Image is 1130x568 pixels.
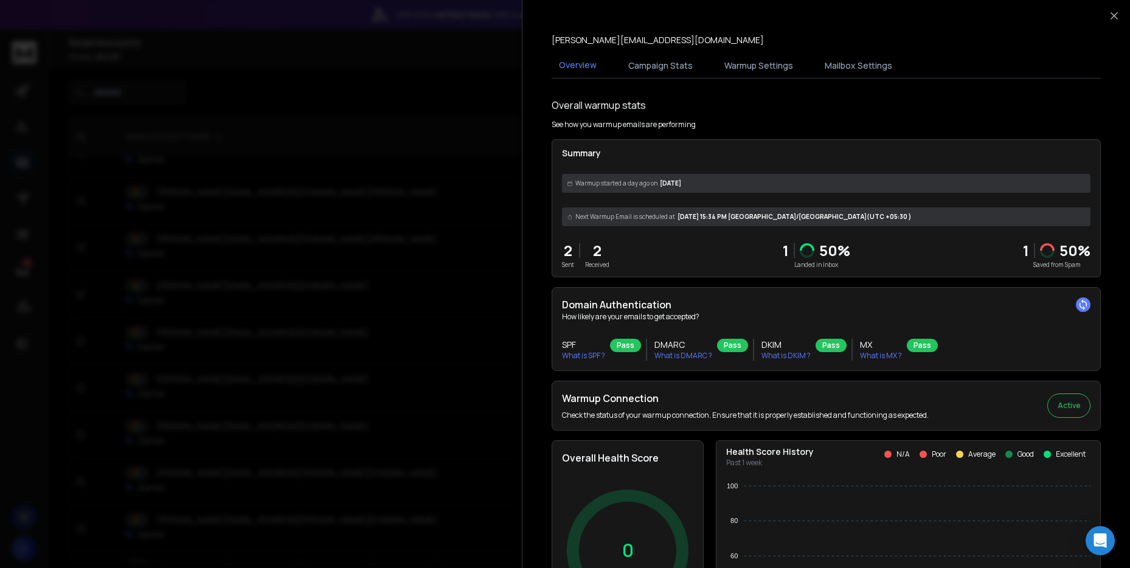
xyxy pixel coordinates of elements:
[717,52,800,79] button: Warmup Settings
[562,207,1090,226] div: [DATE] 15:34 PM [GEOGRAPHIC_DATA]/[GEOGRAPHIC_DATA] (UTC +05:30 )
[817,52,899,79] button: Mailbox Settings
[1017,449,1034,459] p: Good
[562,391,929,406] h2: Warmup Connection
[1023,260,1090,269] p: Saved from Spam
[562,241,574,260] p: 2
[562,410,929,420] p: Check the status of your warmup connection. Ensure that it is properly established and functionin...
[575,179,657,188] span: Warmup started a day ago on
[896,449,910,459] p: N/A
[562,297,1090,312] h2: Domain Authentication
[761,351,811,361] p: What is DKIM ?
[761,339,811,351] h3: DKIM
[726,458,814,468] p: Past 1 week
[562,260,574,269] p: Sent
[1059,241,1090,260] p: 50 %
[907,339,938,352] div: Pass
[654,351,712,361] p: What is DMARC ?
[610,339,641,352] div: Pass
[654,339,712,351] h3: DMARC
[717,339,748,352] div: Pass
[968,449,996,459] p: Average
[730,517,738,524] tspan: 80
[552,98,646,113] h1: Overall warmup stats
[552,52,604,80] button: Overview
[1056,449,1086,459] p: Excellent
[562,147,1090,159] p: Summary
[621,52,700,79] button: Campaign Stats
[819,241,850,260] p: 50 %
[932,449,946,459] p: Poor
[727,482,738,490] tspan: 100
[552,120,696,130] p: See how you warmup emails are performing
[552,34,764,46] p: [PERSON_NAME][EMAIL_ADDRESS][DOMAIN_NAME]
[783,260,850,269] p: Landed in Inbox
[730,552,738,559] tspan: 60
[1086,526,1115,555] div: Open Intercom Messenger
[726,446,814,458] p: Health Score History
[860,339,902,351] h3: MX
[816,339,847,352] div: Pass
[562,451,693,465] h2: Overall Health Score
[575,212,675,221] span: Next Warmup Email is scheduled at
[860,351,902,361] p: What is MX ?
[562,351,605,361] p: What is SPF ?
[1047,393,1090,418] button: Active
[585,241,609,260] p: 2
[562,174,1090,193] div: [DATE]
[783,241,789,260] p: 1
[585,260,609,269] p: Received
[562,312,1090,322] p: How likely are your emails to get accepted?
[622,539,634,561] p: 0
[1023,240,1029,260] strong: 1
[562,339,605,351] h3: SPF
